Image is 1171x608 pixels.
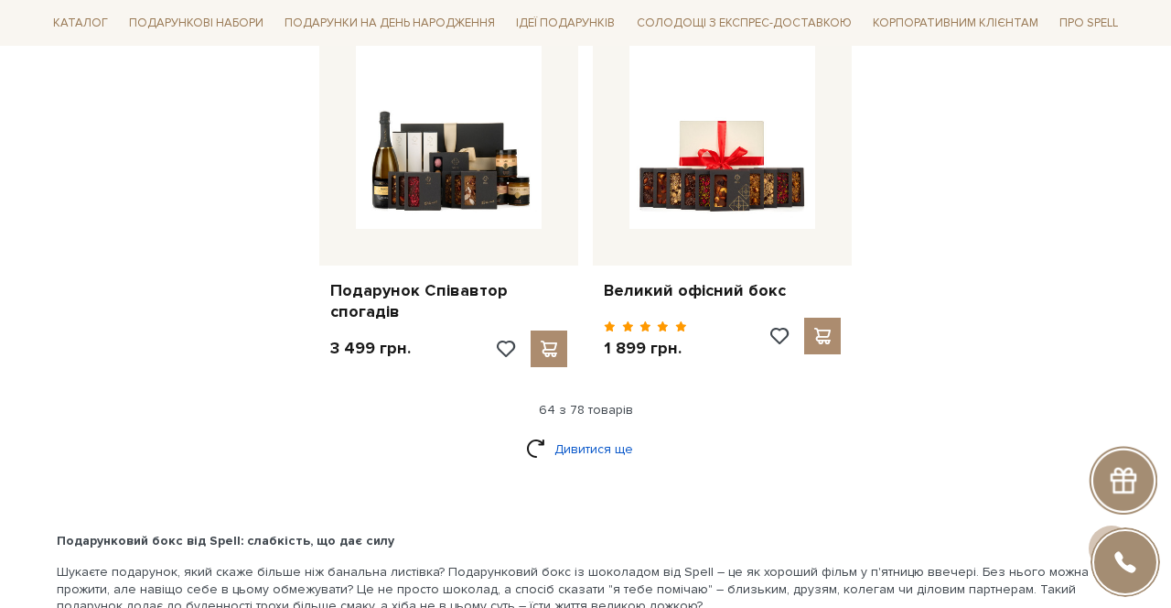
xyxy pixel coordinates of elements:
[38,402,1133,418] div: 64 з 78 товарів
[865,7,1046,38] a: Корпоративним клієнтам
[1052,9,1125,38] span: Про Spell
[629,7,859,38] a: Солодощі з експрес-доставкою
[57,533,394,548] b: Подарунковий бокс від Spell: слабкість, що дає силу
[330,338,411,359] p: 3 499 грн.
[330,280,567,323] a: Подарунок Співавтор спогадів
[509,9,622,38] span: Ідеї подарунків
[526,433,645,465] a: Дивитися ще
[604,338,687,359] p: 1 899 грн.
[604,280,841,301] a: Великий офісний бокс
[277,9,502,38] span: Подарунки на День народження
[46,9,115,38] span: Каталог
[122,9,271,38] span: Подарункові набори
